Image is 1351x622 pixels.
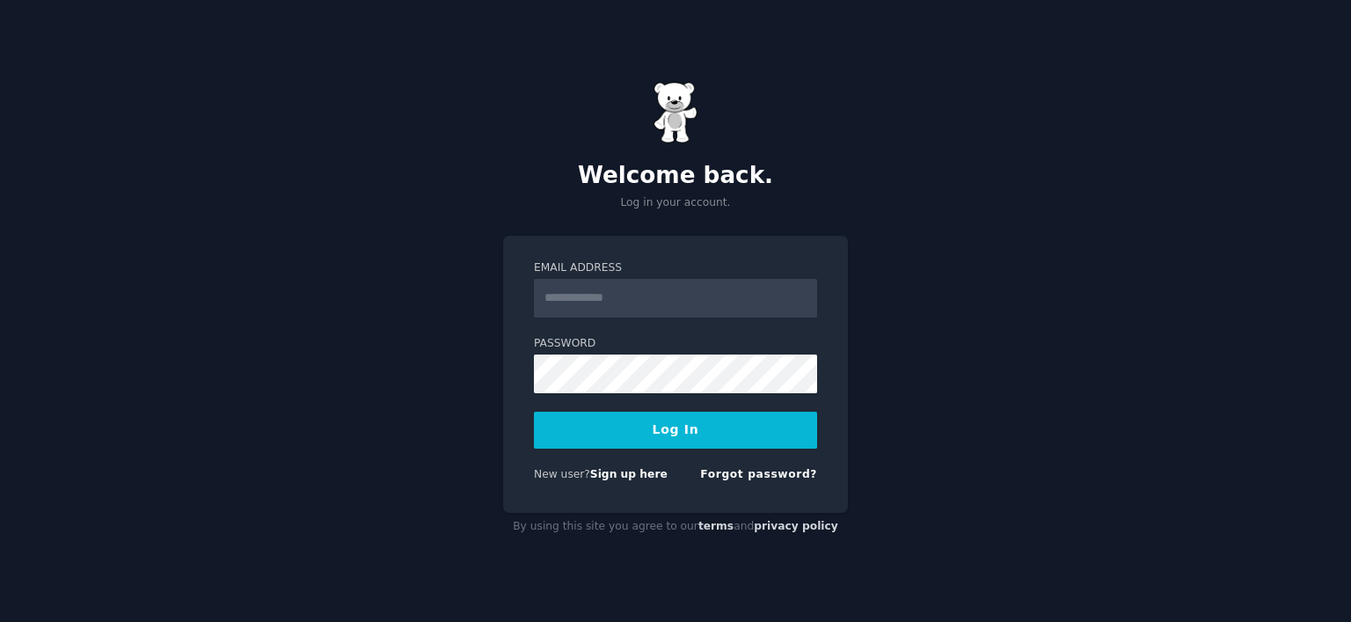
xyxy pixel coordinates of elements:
[590,468,668,480] a: Sign up here
[700,468,817,480] a: Forgot password?
[534,468,590,480] span: New user?
[754,520,838,532] a: privacy policy
[534,336,817,352] label: Password
[503,162,848,190] h2: Welcome back.
[503,195,848,211] p: Log in your account.
[654,82,697,143] img: Gummy Bear
[534,412,817,449] button: Log In
[503,513,848,541] div: By using this site you agree to our and
[534,260,817,276] label: Email Address
[698,520,734,532] a: terms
